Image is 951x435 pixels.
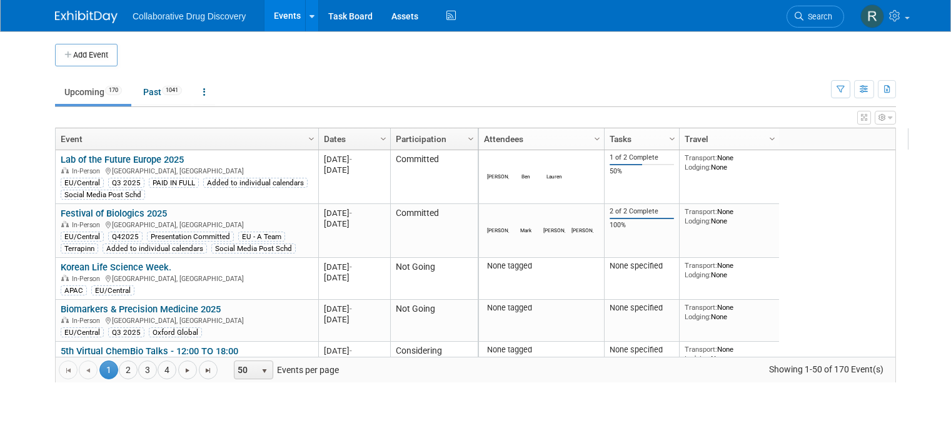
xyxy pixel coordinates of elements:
[238,232,285,242] div: EU - A Team
[61,128,310,150] a: Event
[350,155,352,164] span: -
[72,167,104,175] span: In-Person
[61,232,104,242] div: EU/Central
[61,178,104,188] div: EU/Central
[61,167,69,173] img: In-Person Event
[108,178,144,188] div: Q3 2025
[350,304,352,314] span: -
[685,354,711,363] span: Lodging:
[685,261,717,270] span: Transport:
[61,190,145,200] div: Social Media Post Schd
[103,243,207,253] div: Added to individual calendars
[108,232,143,242] div: Q42025
[766,128,780,147] a: Column Settings
[490,210,505,225] img: Dimitris Tsionos
[259,366,269,376] span: select
[134,80,191,104] a: Past1041
[147,232,234,242] div: Presentation Committed
[211,243,296,253] div: Social Media Post Schd
[61,262,171,273] a: Korean Life Science Week.
[55,44,118,66] button: Add Event
[79,361,98,379] a: Go to the previous page
[61,317,69,323] img: In-Person Event
[61,219,313,230] div: [GEOGRAPHIC_DATA], [GEOGRAPHIC_DATA]
[158,361,176,379] a: 4
[758,361,895,378] span: Showing 1-50 of 170 Event(s)
[55,11,118,23] img: ExhibitDay
[685,128,771,150] a: Travel
[305,128,319,147] a: Column Settings
[685,217,711,225] span: Lodging:
[685,207,717,216] span: Transport:
[546,156,561,171] img: Lauren Kossy
[61,275,69,281] img: In-Person Event
[610,221,675,230] div: 100%
[324,218,385,229] div: [DATE]
[61,285,87,295] div: APAC
[610,261,675,271] div: None specified
[324,165,385,175] div: [DATE]
[203,178,308,188] div: Added to individual calendars
[324,314,385,325] div: [DATE]
[61,315,313,325] div: [GEOGRAPHIC_DATA], [GEOGRAPHIC_DATA]
[487,225,509,233] div: Dimitris Tsionos
[324,272,385,283] div: [DATE]
[183,366,193,376] span: Go to the next page
[685,207,775,225] div: None None
[591,128,605,147] a: Column Settings
[72,275,104,283] span: In-Person
[490,156,505,171] img: Mariana Vaschetto
[61,304,221,315] a: Biomarkers & Precision Medicine 2025
[324,154,385,165] div: [DATE]
[61,165,313,176] div: [GEOGRAPHIC_DATA], [GEOGRAPHIC_DATA]
[667,134,677,144] span: Column Settings
[324,345,385,356] div: [DATE]
[543,171,565,180] div: Lauren Kossy
[546,210,561,225] img: Joanna Deek
[543,225,565,233] div: Joanna Deek
[666,128,680,147] a: Column Settings
[390,150,478,204] td: Committed
[119,361,138,379] a: 2
[515,171,537,180] div: Ben Retamal
[390,204,478,258] td: Committed
[484,345,600,355] div: None tagged
[571,225,593,233] div: Raffaele Fiorenza
[860,4,884,28] img: Renate Baker
[767,134,777,144] span: Column Settings
[133,11,246,21] span: Collaborative Drug Discovery
[685,153,717,162] span: Transport:
[61,221,69,227] img: In-Person Event
[324,262,385,272] div: [DATE]
[149,178,199,188] div: PAID IN FULL
[350,262,352,272] span: -
[685,303,775,321] div: None None
[610,303,675,313] div: None specified
[487,171,509,180] div: Mariana Vaschetto
[306,134,316,144] span: Column Settings
[515,225,537,233] div: Mark Harding
[685,345,717,354] span: Transport:
[324,304,385,314] div: [DATE]
[324,356,385,367] div: [DATE]
[55,80,131,104] a: Upcoming170
[83,366,93,376] span: Go to the previous page
[149,327,202,337] div: Oxford Global
[390,258,478,300] td: Not Going
[575,210,590,225] img: Raffaele Fiorenza
[61,154,184,165] a: Lab of the Future Europe 2025
[610,167,675,176] div: 50%
[324,208,385,218] div: [DATE]
[378,134,388,144] span: Column Settings
[72,317,104,325] span: In-Person
[350,208,352,218] span: -
[61,327,104,337] div: EU/Central
[350,346,352,356] span: -
[592,134,602,144] span: Column Settings
[466,134,476,144] span: Column Settings
[91,285,134,295] div: EU/Central
[105,86,122,95] span: 170
[108,327,144,337] div: Q3 2025
[162,86,182,95] span: 1041
[61,345,238,357] a: 5th Virtual ChemBio Talks - 12:00 TO 18:00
